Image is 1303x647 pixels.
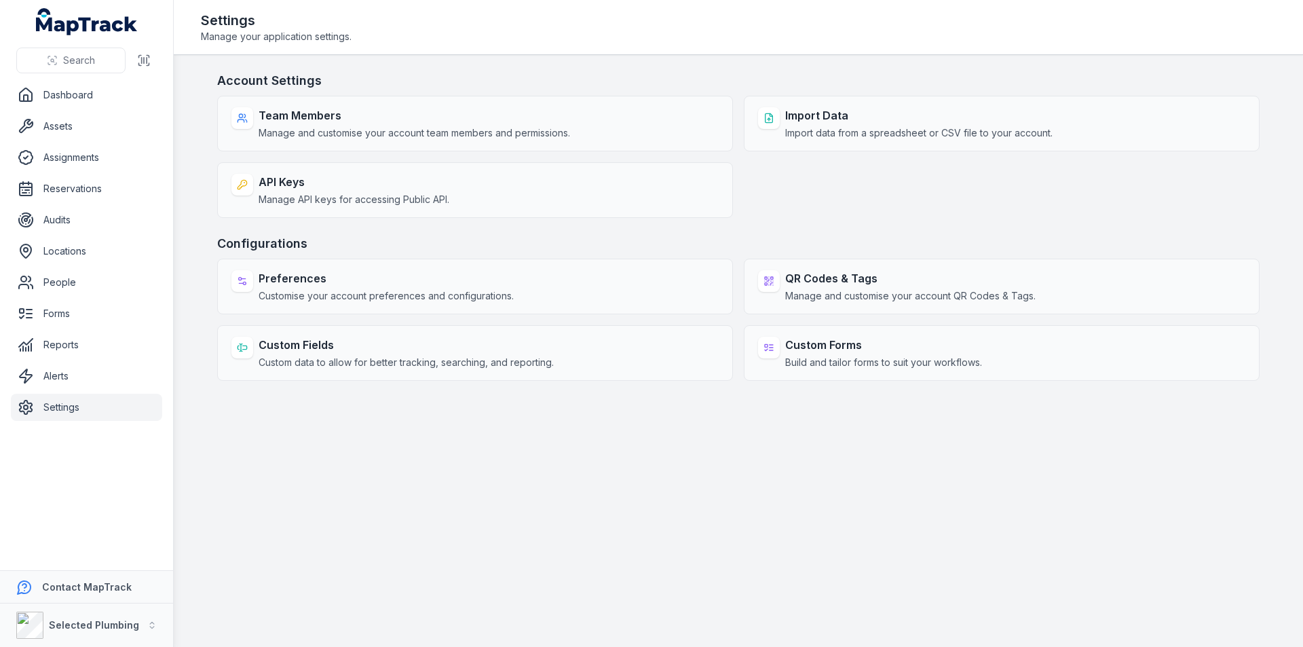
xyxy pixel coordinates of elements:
[16,48,126,73] button: Search
[217,325,733,381] a: Custom FieldsCustom data to allow for better tracking, searching, and reporting.
[217,96,733,151] a: Team MembersManage and customise your account team members and permissions.
[259,126,570,140] span: Manage and customise your account team members and permissions.
[11,144,162,171] a: Assignments
[11,269,162,296] a: People
[11,113,162,140] a: Assets
[744,325,1260,381] a: Custom FormsBuild and tailor forms to suit your workflows.
[785,356,982,369] span: Build and tailor forms to suit your workflows.
[744,96,1260,151] a: Import DataImport data from a spreadsheet or CSV file to your account.
[259,270,514,286] strong: Preferences
[11,300,162,327] a: Forms
[259,337,554,353] strong: Custom Fields
[217,259,733,314] a: PreferencesCustomise your account preferences and configurations.
[201,30,352,43] span: Manage your application settings.
[11,175,162,202] a: Reservations
[785,270,1036,286] strong: QR Codes & Tags
[11,81,162,109] a: Dashboard
[49,619,139,631] strong: Selected Plumbing
[785,126,1053,140] span: Import data from a spreadsheet or CSV file to your account.
[217,71,1260,90] h3: Account Settings
[744,259,1260,314] a: QR Codes & TagsManage and customise your account QR Codes & Tags.
[259,193,449,206] span: Manage API keys for accessing Public API.
[259,289,514,303] span: Customise your account preferences and configurations.
[201,11,352,30] h2: Settings
[217,234,1260,253] h3: Configurations
[259,174,449,190] strong: API Keys
[785,337,982,353] strong: Custom Forms
[63,54,95,67] span: Search
[42,581,132,593] strong: Contact MapTrack
[11,238,162,265] a: Locations
[11,206,162,234] a: Audits
[36,8,138,35] a: MapTrack
[11,363,162,390] a: Alerts
[259,107,570,124] strong: Team Members
[11,331,162,358] a: Reports
[259,356,554,369] span: Custom data to allow for better tracking, searching, and reporting.
[11,394,162,421] a: Settings
[785,107,1053,124] strong: Import Data
[785,289,1036,303] span: Manage and customise your account QR Codes & Tags.
[217,162,733,218] a: API KeysManage API keys for accessing Public API.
